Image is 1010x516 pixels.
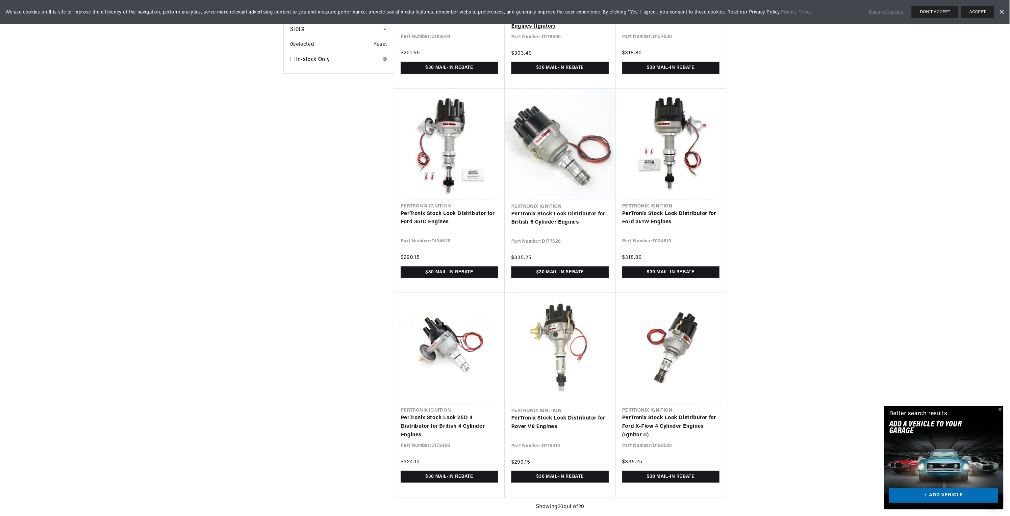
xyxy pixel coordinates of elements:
a: PerTronix Stock Look 45D4 Distributor for British 4 Cylinder Engines (Ignitor) [511,6,609,31]
a: PerTronix Stock Look Distributor for Ford 351C Engines [401,210,498,227]
span: Stock [290,26,304,33]
a: PerTronix Stock Look Distributor for British 6 Cylinder Engines [511,210,609,227]
a: + ADD VEHICLE [889,488,998,503]
div: 19 [382,56,387,64]
span: Reset [373,41,387,49]
div: Better search results [889,409,947,419]
a: Dismiss Banner [997,7,1006,17]
button: Close [996,406,1003,414]
a: PerTronix Stock Look Distributor for Ford 351W Engines [622,210,720,227]
a: In-stock Only [296,56,379,64]
span: Showing 20 out of 20 [536,503,584,511]
button: DON'T ACCEPT [912,6,958,18]
a: Manage Cookies [869,9,903,16]
a: PerTronix Stock Look 25D 4 Distributor for British 4 Cylinder Engines [401,414,498,439]
a: PerTronix Stock Look Distributor for Rover V8 Engines [511,414,609,431]
a: PerTronix Stock Look Distributor for Ford X-Flow 4 Cylinder Engines (Ignitor II) [622,414,720,439]
span: 0 selected [290,41,314,49]
span: We use cookies on this site to improve the efficiency of the navigation, perform analytics, serve... [6,9,860,16]
h2: Add A VEHICLE to your garage [889,421,982,435]
button: ACCEPT [961,6,994,18]
a: Privacy Policy. [781,10,813,15]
